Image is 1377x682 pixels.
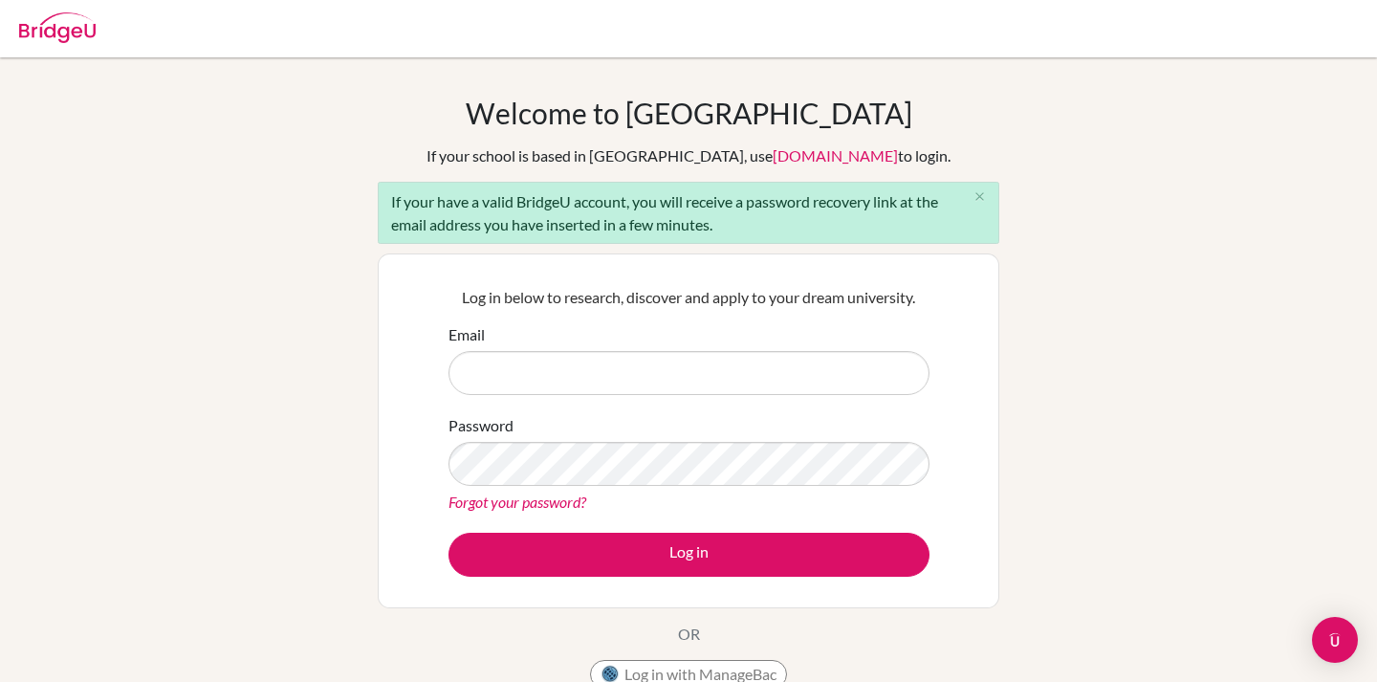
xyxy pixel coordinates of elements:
button: Log in [448,533,929,577]
i: close [973,189,987,204]
label: Password [448,414,514,437]
a: Forgot your password? [448,493,586,511]
p: OR [678,623,700,646]
label: Email [448,323,485,346]
button: Close [960,183,998,211]
div: Open Intercom Messenger [1312,617,1358,663]
div: If your have a valid BridgeU account, you will receive a password recovery link at the email addr... [378,182,999,244]
p: Log in below to research, discover and apply to your dream university. [448,286,929,309]
a: [DOMAIN_NAME] [773,146,898,165]
img: Bridge-U [19,12,96,43]
div: If your school is based in [GEOGRAPHIC_DATA], use to login. [426,144,951,167]
h1: Welcome to [GEOGRAPHIC_DATA] [466,96,912,130]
